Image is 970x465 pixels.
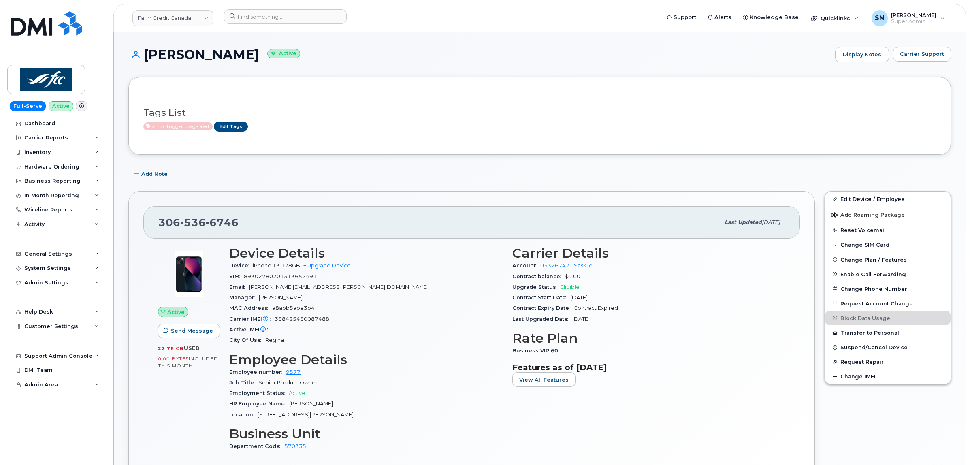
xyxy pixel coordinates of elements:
span: Eligible [561,284,580,290]
span: 0.00 Bytes [158,356,189,362]
h3: Business Unit [229,427,503,441]
span: Email [229,284,249,290]
button: Change IMEI [825,369,951,384]
span: Device [229,262,253,269]
span: SIM [229,273,244,279]
span: Change Plan / Features [840,256,907,262]
span: Active [167,308,185,316]
h3: Carrier Details [512,246,786,260]
button: Add Roaming Package [825,206,951,223]
h3: Rate Plan [512,331,786,346]
h3: Features as of [DATE] [512,363,786,372]
button: Transfer to Personal [825,325,951,340]
span: $0.00 [565,273,580,279]
button: Block Data Usage [825,311,951,325]
span: Active [143,122,213,130]
span: [PERSON_NAME] [259,294,303,301]
span: Add Roaming Package [831,212,905,220]
button: Request Repair [825,354,951,369]
span: Enable Call Forwarding [840,271,906,277]
h1: [PERSON_NAME] [128,47,831,62]
span: Account [512,262,540,269]
h3: Employee Details [229,352,503,367]
span: used [184,345,200,351]
span: Last Upgraded Date [512,316,572,322]
span: HR Employee Name [229,401,289,407]
span: 306 [158,216,239,228]
span: Senior Product Owner [258,380,318,386]
span: 358425450087488 [275,316,329,322]
span: Carrier Support [900,50,944,58]
a: Edit Device / Employee [825,192,951,206]
span: Employment Status [229,390,289,396]
button: Reset Voicemail [825,223,951,237]
span: 6746 [206,216,239,228]
button: Enable Call Forwarding [825,267,951,282]
span: [DATE] [570,294,588,301]
span: Contract Expiry Date [512,305,573,311]
small: Active [267,49,300,58]
a: Edit Tags [214,122,248,132]
span: a8abb5abe3b4 [272,305,315,311]
img: image20231002-4137094-11ngalm.jpeg [164,250,213,299]
span: Contract balance [512,273,565,279]
span: Last updated [725,219,762,225]
button: Suspend/Cancel Device [825,340,951,354]
button: Request Account Change [825,296,951,311]
button: Change Phone Number [825,282,951,296]
span: Department Code [229,443,284,449]
span: City Of Use [229,337,265,343]
span: View All Features [519,376,569,384]
span: MAC Address [229,305,272,311]
span: Add Note [141,170,168,178]
span: Suspend/Cancel Device [840,344,908,350]
span: Upgrade Status [512,284,561,290]
span: Employee number [229,369,286,375]
span: Active [289,390,305,396]
span: [DATE] [572,316,590,322]
button: Change SIM Card [825,237,951,252]
span: [DATE] [762,219,780,225]
button: Change Plan / Features [825,252,951,267]
span: Carrier IMEI [229,316,275,322]
span: Location [229,412,258,418]
span: — [272,326,277,333]
button: Send Message [158,324,220,338]
span: 22.76 GB [158,346,184,351]
span: Contract Start Date [512,294,570,301]
button: Carrier Support [893,47,951,62]
span: [STREET_ADDRESS][PERSON_NAME] [258,412,354,418]
span: Contract Expired [573,305,618,311]
h3: Tags List [143,108,936,118]
a: Display Notes [835,47,889,62]
h3: Device Details [229,246,503,260]
button: Add Note [128,167,175,181]
span: Regina [265,337,284,343]
span: 536 [180,216,206,228]
span: Business VIP 60 [512,348,563,354]
span: iPhone 13 128GB [253,262,300,269]
span: Send Message [171,327,213,335]
span: Job Title [229,380,258,386]
a: + Upgrade Device [303,262,351,269]
a: 9577 [286,369,301,375]
a: 03326742 - SaskTel [540,262,594,269]
span: Active IMEI [229,326,272,333]
span: 89302780201313652491 [244,273,317,279]
span: [PERSON_NAME][EMAIL_ADDRESS][PERSON_NAME][DOMAIN_NAME] [249,284,429,290]
a: 570335 [284,443,306,449]
span: [PERSON_NAME] [289,401,333,407]
button: View All Features [512,372,576,387]
span: Manager [229,294,259,301]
